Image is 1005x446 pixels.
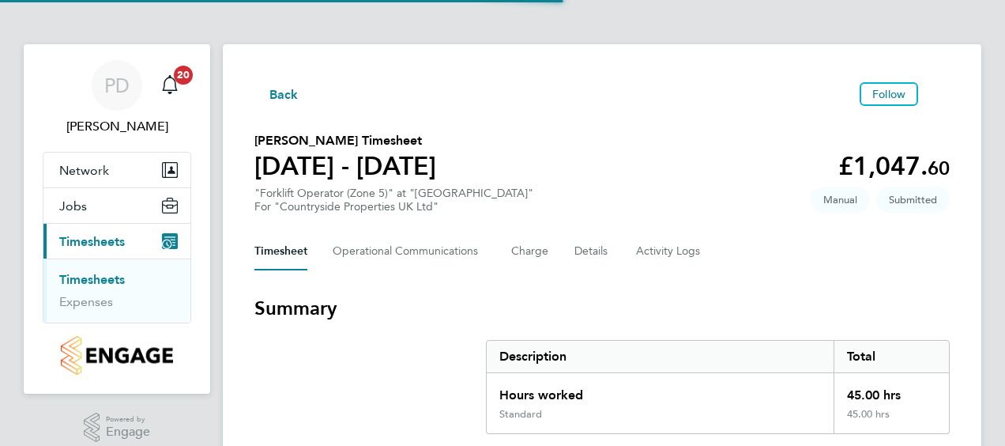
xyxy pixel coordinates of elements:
[834,373,949,408] div: 45.00 hrs
[43,153,190,187] button: Network
[511,232,549,270] button: Charge
[43,224,190,259] button: Timesheets
[59,234,125,249] span: Timesheets
[61,336,172,375] img: countryside-properties-logo-retina.png
[59,272,125,287] a: Timesheets
[43,259,190,323] div: Timesheets
[59,163,109,178] span: Network
[106,413,150,426] span: Powered by
[924,90,950,98] button: Timesheets Menu
[154,60,186,111] a: 20
[254,296,950,321] h3: Summary
[486,340,950,434] div: Summary
[834,341,949,372] div: Total
[487,373,834,408] div: Hours worked
[872,87,905,101] span: Follow
[838,151,950,181] app-decimal: £1,047.
[59,294,113,309] a: Expenses
[43,117,191,136] span: Pete Darbyshire
[333,232,486,270] button: Operational Communications
[104,75,130,96] span: PD
[254,200,533,214] div: For "Countryside Properties UK Ltd"
[636,232,702,270] button: Activity Logs
[254,84,299,104] button: Back
[487,341,834,372] div: Description
[928,157,950,180] span: 60
[43,60,191,136] a: PD[PERSON_NAME]
[254,150,436,182] h1: [DATE] - [DATE]
[43,188,190,223] button: Jobs
[59,198,87,214] span: Jobs
[254,187,533,214] div: "Forklift Operator (Zone 5)" at "[GEOGRAPHIC_DATA]"
[174,66,193,85] span: 20
[499,408,542,421] div: Standard
[24,44,210,394] nav: Main navigation
[254,232,307,270] button: Timesheet
[876,187,950,213] span: This timesheet is Submitted.
[84,413,151,443] a: Powered byEngage
[811,187,870,213] span: This timesheet was manually created.
[254,131,436,150] h2: [PERSON_NAME] Timesheet
[574,232,611,270] button: Details
[269,85,299,104] span: Back
[860,82,918,106] button: Follow
[106,425,150,439] span: Engage
[834,408,949,433] div: 45.00 hrs
[43,336,191,375] a: Go to home page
